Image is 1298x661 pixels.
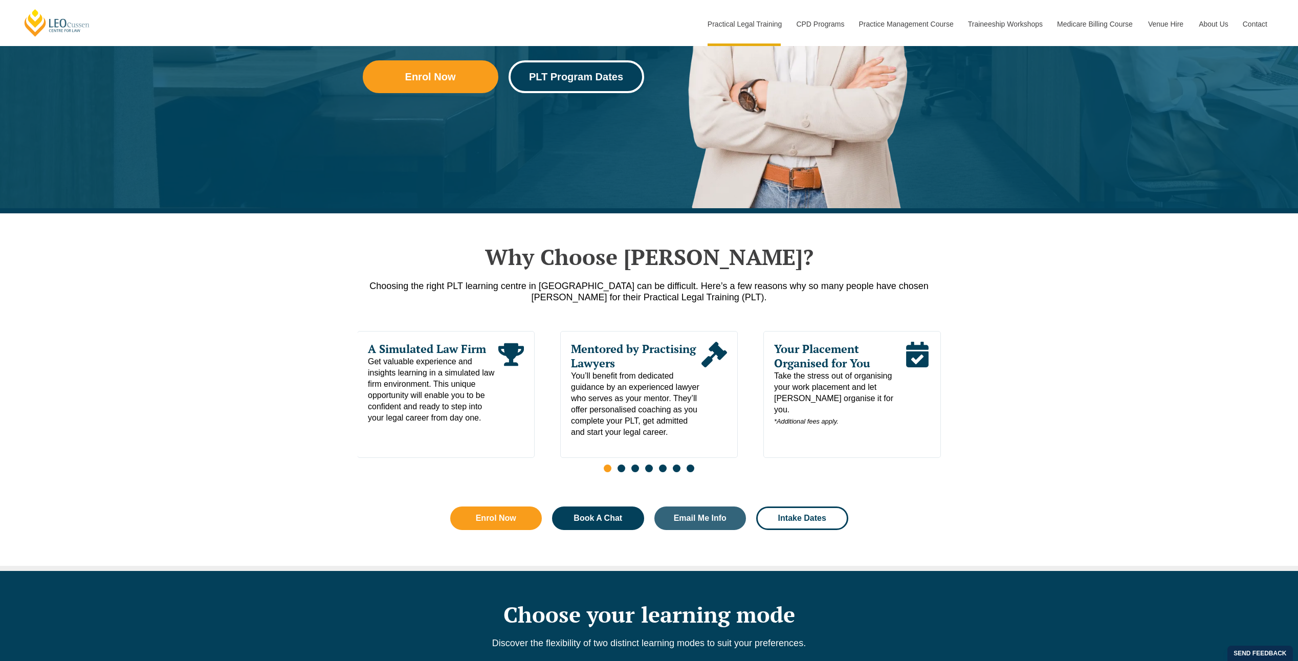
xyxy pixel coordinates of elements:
div: Read More [498,342,524,424]
span: You’ll benefit from dedicated guidance by an experienced lawyer who serves as your mentor. They’l... [571,370,701,438]
span: Your Placement Organised for You [774,342,905,370]
a: CPD Programs [788,2,851,46]
span: Go to slide 5 [659,465,667,472]
span: Book A Chat [574,514,622,522]
span: Take the stress out of organising your work placement and let [PERSON_NAME] organise it for you. [774,370,905,427]
span: Go to slide 1 [604,465,611,472]
a: Medicare Billing Course [1049,2,1140,46]
span: Enrol Now [476,514,516,522]
span: PLT Program Dates [529,72,623,82]
span: Email Me Info [674,514,727,522]
span: Go to slide 7 [687,465,694,472]
span: A Simulated Law Firm [368,342,498,356]
span: Go to slide 3 [631,465,639,472]
a: Enrol Now [363,60,498,93]
a: About Us [1191,2,1235,46]
a: Book A Chat [552,506,644,530]
div: Read More [904,342,930,427]
a: Intake Dates [756,506,848,530]
div: Slides [358,331,941,478]
p: Discover the flexibility of two distinct learning modes to suit your preferences. [358,637,941,649]
div: Read More [701,342,727,438]
a: Practical Legal Training [700,2,789,46]
span: Mentored by Practising Lawyers [571,342,701,370]
a: Venue Hire [1140,2,1191,46]
div: 1 / 7 [357,331,535,458]
span: Get valuable experience and insights learning in a simulated law firm environment. This unique op... [368,356,498,424]
span: Go to slide 2 [618,465,625,472]
a: PLT Program Dates [509,60,644,93]
span: Go to slide 6 [673,465,680,472]
h2: Choose your learning mode [358,602,941,627]
p: Choosing the right PLT learning centre in [GEOGRAPHIC_DATA] can be difficult. Here’s a few reason... [358,280,941,303]
a: [PERSON_NAME] Centre for Law [23,8,91,37]
span: Intake Dates [778,514,826,522]
a: Enrol Now [450,506,542,530]
a: Practice Management Course [851,2,960,46]
h2: Why Choose [PERSON_NAME]? [358,244,941,270]
a: Contact [1235,2,1275,46]
span: Enrol Now [405,72,456,82]
div: 3 / 7 [763,331,941,458]
span: Go to slide 4 [645,465,653,472]
em: *Additional fees apply. [774,417,839,425]
a: Traineeship Workshops [960,2,1049,46]
div: 2 / 7 [560,331,738,458]
a: Email Me Info [654,506,746,530]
